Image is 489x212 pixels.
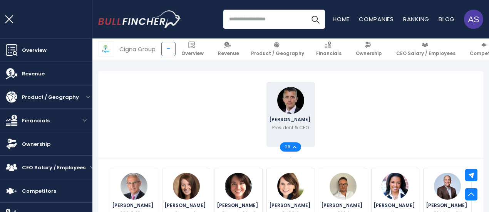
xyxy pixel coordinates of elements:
[393,38,459,60] a: CEO Salary / Employees
[22,164,85,172] span: CEO Salary / Employees
[248,38,308,60] a: Product / Geography
[333,15,350,23] a: Home
[277,173,304,200] img: Kari Knight Stevens
[99,42,113,56] img: CI logo
[269,117,313,122] span: [PERSON_NAME]
[373,203,417,208] span: [PERSON_NAME]
[439,15,455,23] a: Blog
[225,173,252,200] img: Lee Foley
[403,15,429,23] a: Ranking
[84,85,92,109] button: open menu
[98,53,483,60] p: For CEO/executive salary details, .
[316,50,342,57] span: Financials
[359,15,394,23] a: Companies
[22,46,47,54] span: Overview
[321,203,365,208] span: [PERSON_NAME]
[22,93,79,101] span: Product / Geography
[22,117,50,125] span: Financials
[77,109,92,132] button: open menu
[161,42,176,56] a: -
[98,10,181,28] img: Bullfincher logo
[181,50,204,57] span: Overview
[277,87,304,114] img: David Cordani
[90,156,94,179] button: open menu
[217,203,260,208] span: [PERSON_NAME]
[330,173,357,200] img: Gilles Nyssens
[352,38,385,60] a: Ownership
[6,138,17,150] img: Ownership
[382,173,409,200] img: Natalie Michel Prosper
[119,45,156,53] div: Cigna Group
[22,187,56,195] span: Competitors
[266,82,315,147] a: David Cordani [PERSON_NAME] President & CEO 26
[356,50,382,57] span: Ownership
[426,203,469,208] span: [PERSON_NAME]
[434,173,461,200] img: David Brailer
[251,50,304,57] span: Product / Geography
[285,145,293,149] span: 26
[214,38,243,60] a: Revenue
[218,50,239,57] span: Revenue
[22,140,50,148] span: Ownership
[313,38,345,60] a: Financials
[396,50,456,57] span: CEO Salary / Employees
[306,10,325,29] button: Search
[121,173,147,200] img: John Arlotta
[164,203,208,208] span: [PERSON_NAME]
[269,203,313,208] span: [PERSON_NAME]
[272,124,309,131] p: President & CEO
[173,173,200,200] img: Shannon Wright
[98,10,181,28] a: Go to homepage
[112,203,156,208] span: [PERSON_NAME]
[22,70,45,78] span: Revenue
[178,38,207,60] a: Overview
